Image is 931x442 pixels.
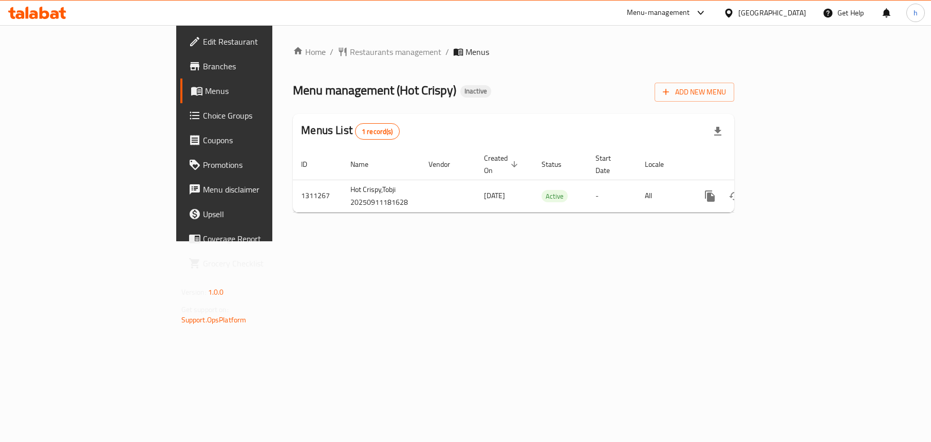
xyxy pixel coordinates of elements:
span: Menu management ( Hot Crispy ) [293,79,456,102]
a: Coverage Report [180,226,332,251]
div: Export file [705,119,730,144]
div: [GEOGRAPHIC_DATA] [738,7,806,18]
th: Actions [690,149,805,180]
td: Hot Crispy,Tobji 20250911181628 [342,180,420,212]
a: Coupons [180,128,332,152]
span: Locale [645,158,677,170]
td: All [637,180,690,212]
span: Branches [203,60,324,72]
td: - [587,180,637,212]
nav: breadcrumb [293,46,734,58]
a: Choice Groups [180,103,332,128]
span: Coverage Report [203,233,324,245]
span: Vendor [429,158,463,170]
span: Upsell [203,208,324,220]
li: / [330,46,333,58]
a: Branches [180,54,332,79]
span: Menus [465,46,489,58]
span: Inactive [460,87,491,95]
div: Inactive [460,85,491,98]
span: 1 record(s) [356,127,399,137]
h2: Menus List [301,123,399,140]
span: Promotions [203,159,324,171]
span: Active [542,190,568,202]
span: Edit Restaurant [203,35,324,48]
table: enhanced table [293,149,805,213]
button: Add New Menu [655,83,734,102]
span: Grocery Checklist [203,257,324,270]
span: 1.0.0 [208,285,224,299]
span: Name [350,158,382,170]
div: Active [542,190,568,202]
a: Upsell [180,202,332,226]
span: Status [542,158,575,170]
button: more [698,184,722,208]
a: Restaurants management [338,46,441,58]
span: Created On [484,152,521,177]
span: Add New Menu [663,86,726,99]
a: Menu disclaimer [180,177,332,202]
a: Support.OpsPlatform [181,313,247,326]
a: Promotions [180,152,332,177]
div: Menu-management [627,7,690,19]
button: Change Status [722,184,747,208]
span: Menu disclaimer [203,183,324,196]
span: Get support on: [181,303,229,316]
a: Menus [180,79,332,103]
span: Start Date [595,152,624,177]
span: [DATE] [484,189,505,202]
span: h [914,7,918,18]
span: Menus [205,85,324,97]
a: Edit Restaurant [180,29,332,54]
span: ID [301,158,321,170]
span: Restaurants management [350,46,441,58]
div: Total records count [355,123,400,140]
a: Grocery Checklist [180,251,332,276]
li: / [445,46,449,58]
span: Version: [181,285,207,299]
span: Choice Groups [203,109,324,122]
span: Coupons [203,134,324,146]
